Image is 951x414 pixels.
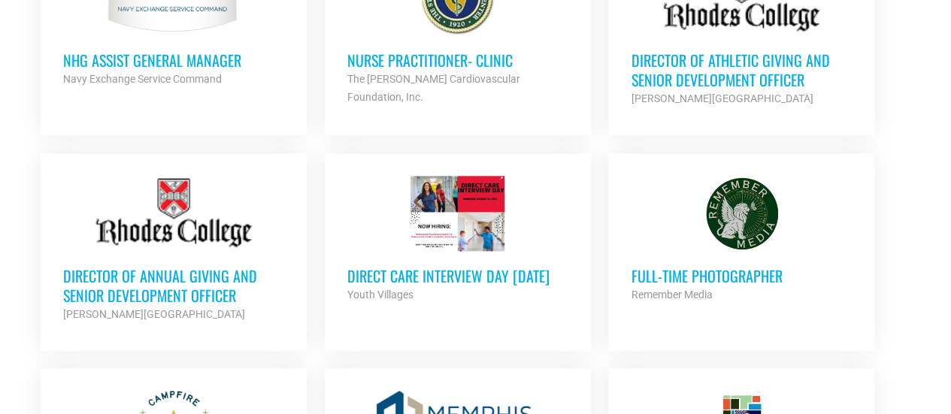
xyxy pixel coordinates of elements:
[41,153,307,346] a: Director of Annual Giving and Senior Development Officer [PERSON_NAME][GEOGRAPHIC_DATA]
[63,50,284,70] h3: NHG ASSIST GENERAL MANAGER
[347,289,413,301] strong: Youth Villages
[347,50,568,70] h3: Nurse Practitioner- Clinic
[631,289,712,301] strong: Remember Media
[347,73,520,103] strong: The [PERSON_NAME] Cardiovascular Foundation, Inc.
[63,73,222,85] strong: Navy Exchange Service Command
[631,92,813,104] strong: [PERSON_NAME][GEOGRAPHIC_DATA]
[631,266,852,286] h3: Full-Time Photographer
[608,153,874,326] a: Full-Time Photographer Remember Media
[63,266,284,305] h3: Director of Annual Giving and Senior Development Officer
[63,308,245,320] strong: [PERSON_NAME][GEOGRAPHIC_DATA]
[325,153,591,326] a: Direct Care Interview Day [DATE] Youth Villages
[347,266,568,286] h3: Direct Care Interview Day [DATE]
[631,50,852,89] h3: Director of Athletic Giving and Senior Development Officer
